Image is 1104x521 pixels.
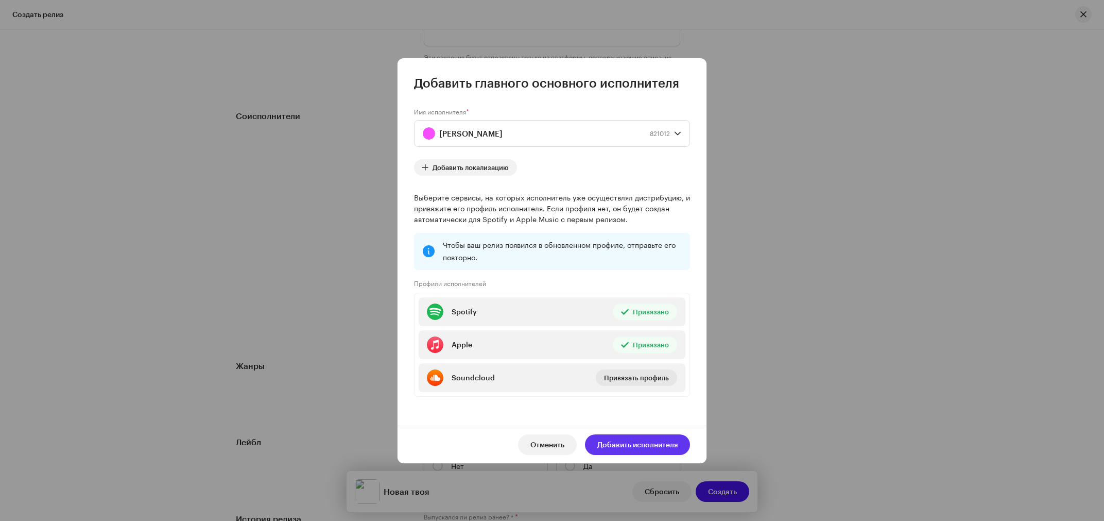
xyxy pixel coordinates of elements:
[633,334,669,355] span: Привязано
[518,434,577,455] button: Отменить
[452,308,477,316] div: Spotify
[414,75,679,91] span: Добавить главного основного исполнителя
[433,157,509,178] span: Добавить локализацию
[597,434,678,455] span: Добавить исполнителя
[452,341,472,349] div: Apple
[674,121,681,146] div: dropdown trigger
[530,434,564,455] span: Отменить
[414,159,517,176] button: Добавить локализацию
[414,192,690,225] p: Выберите сервисы, на которых исполнитель уже осуществлял дистрибуцию, и привяжите его профиль исп...
[596,369,677,386] button: Привязать профиль
[613,304,677,320] button: Привязано
[650,121,670,146] span: 821012
[604,367,669,388] span: Привязать профиль
[443,239,682,264] div: Чтобы ваш релиз появился в обновленном профиле, отправьте его повторно.
[439,121,503,146] strong: [PERSON_NAME]
[414,108,469,116] label: Имя исполнителя
[414,278,486,289] small: Профили исполнителей
[585,434,690,455] button: Добавить исполнителя
[613,337,677,353] button: Привязано
[423,121,674,146] span: Елена Гришанова
[452,374,495,382] div: Soundcloud
[633,301,669,322] span: Привязано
